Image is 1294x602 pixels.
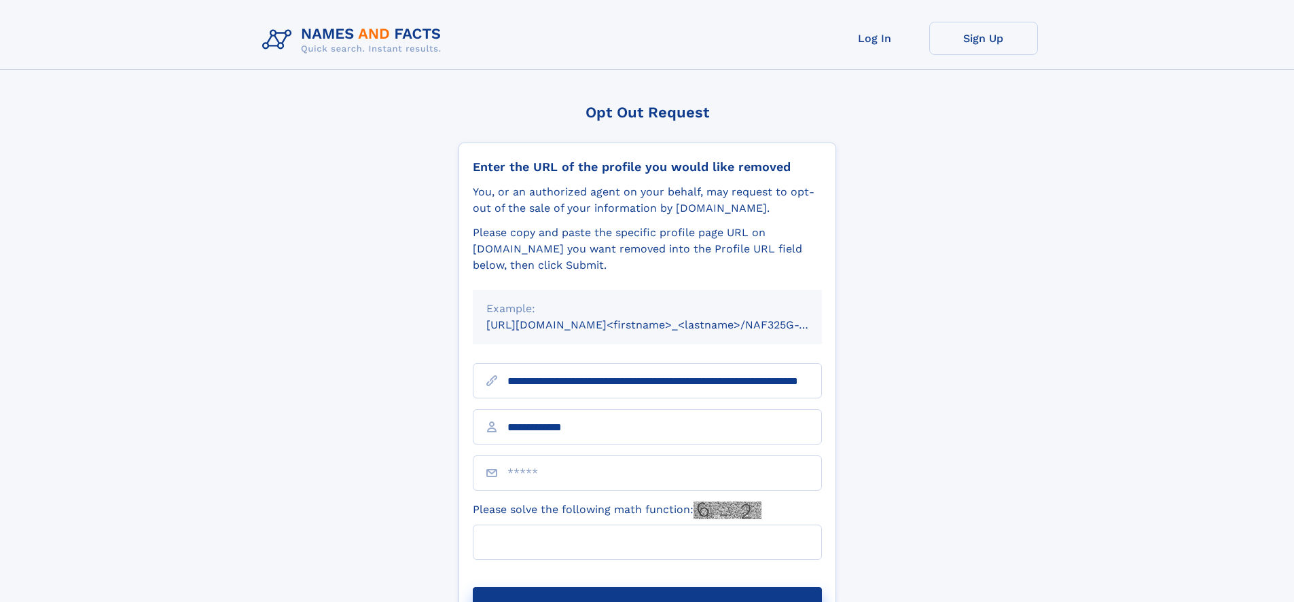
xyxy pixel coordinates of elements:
div: Please copy and paste the specific profile page URL on [DOMAIN_NAME] you want removed into the Pr... [473,225,822,274]
a: Log In [821,22,929,55]
label: Please solve the following math function: [473,502,761,519]
div: Enter the URL of the profile you would like removed [473,159,822,174]
div: Example: [486,301,808,317]
a: Sign Up [929,22,1038,55]
img: Logo Names and Facts [257,22,452,58]
small: [URL][DOMAIN_NAME]<firstname>_<lastname>/NAF325G-xxxxxxxx [486,318,848,331]
div: Opt Out Request [459,104,836,121]
div: You, or an authorized agent on your behalf, may request to opt-out of the sale of your informatio... [473,184,822,217]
